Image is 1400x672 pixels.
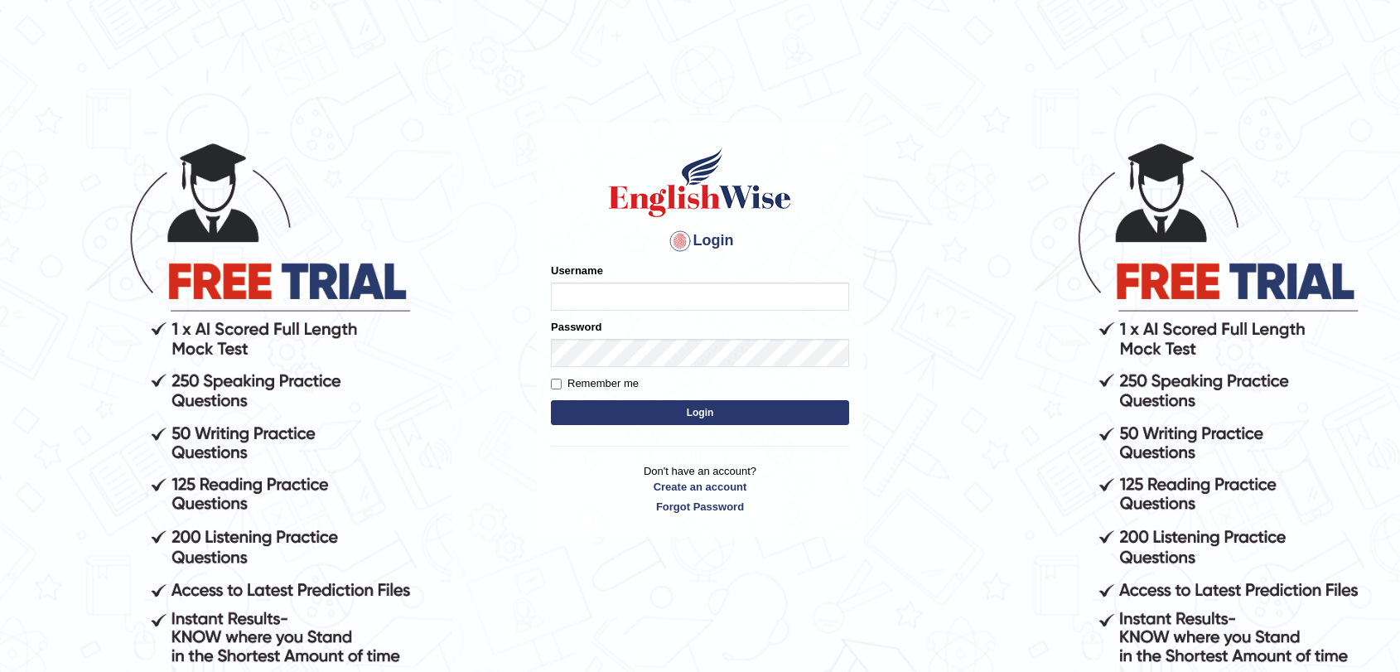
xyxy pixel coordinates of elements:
[551,479,849,495] a: Create an account
[551,375,639,392] label: Remember me
[551,379,562,389] input: Remember me
[551,463,849,515] p: Don't have an account?
[606,145,794,220] img: Logo of English Wise sign in for intelligent practice with AI
[551,228,849,254] h4: Login
[551,400,849,425] button: Login
[551,263,603,278] label: Username
[551,319,601,335] label: Password
[551,499,849,515] a: Forgot Password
